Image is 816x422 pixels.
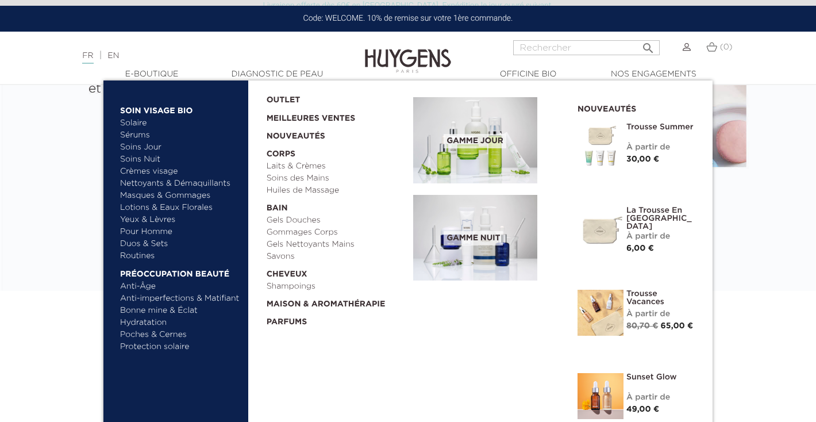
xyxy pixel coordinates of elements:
[720,43,733,51] span: (0)
[267,293,406,310] a: Maison & Aromathérapie
[120,166,240,178] a: Crèmes visage
[413,97,537,183] img: routine_jour_banner.jpg
[626,123,695,131] a: Trousse Summer
[626,141,695,154] div: À partir de
[120,341,240,353] a: Protection solaire
[120,117,240,129] a: Solaire
[626,308,695,320] div: À partir de
[267,143,406,160] a: Corps
[94,68,209,80] a: E-Boutique
[267,227,406,239] a: Gommages Corps
[120,250,240,262] a: Routines
[76,49,331,63] div: |
[267,310,406,328] a: Parfums
[626,290,695,306] a: Trousse Vacances
[578,206,623,252] img: La Trousse en Coton
[107,52,119,60] a: EN
[626,231,695,243] div: À partir de
[267,106,395,125] a: Meilleures Ventes
[120,214,240,226] a: Yeux & Lèvres
[444,231,503,245] span: Gamme nuit
[626,155,659,163] span: 30,00 €
[578,290,623,336] img: La Trousse vacances
[626,392,695,404] div: À partir de
[513,40,660,55] input: Rechercher
[413,195,537,281] img: routine_nuit_banner.jpg
[641,38,655,52] i: 
[578,123,623,169] img: Trousse Summer
[626,405,659,413] span: 49,00 €
[120,141,240,154] a: Soins Jour
[267,172,406,185] a: Soins des Mains
[626,373,695,381] a: Sunset Glow
[638,37,659,52] button: 
[120,329,240,341] a: Poches & Cernes
[120,190,240,202] a: Masques & Gommages
[220,68,334,80] a: Diagnostic de peau
[120,202,240,214] a: Lotions & Eaux Florales
[267,197,406,214] a: Bain
[120,262,240,281] a: Préoccupation beauté
[413,195,560,281] a: Gamme nuit
[120,226,240,238] a: Pour Homme
[120,154,230,166] a: Soins Nuit
[89,381,727,403] h2: OÙ NOUS TROUVER
[82,52,93,64] a: FR
[267,214,406,227] a: Gels Douches
[120,281,240,293] a: Anti-Âge
[626,206,695,231] a: La Trousse en [GEOGRAPHIC_DATA]
[120,293,240,305] a: Anti-imperfections & Matifiant
[120,238,240,250] a: Duos & Sets
[413,97,560,183] a: Gamme jour
[267,185,406,197] a: Huiles de Massage
[267,281,406,293] a: Shampoings
[120,305,240,317] a: Bonne mine & Éclat
[578,373,623,419] img: Sunset glow- un teint éclatant
[471,68,586,80] a: Officine Bio
[120,178,240,190] a: Nettoyants & Démaquillants
[578,101,695,114] h2: Nouveautés
[267,263,406,281] a: Cheveux
[267,239,406,251] a: Gels Nettoyants Mains
[267,160,406,172] a: Laits & Crèmes
[267,125,406,143] a: Nouveautés
[120,129,240,141] a: Sérums
[626,322,658,330] span: 80,70 €
[120,317,240,329] a: Hydratation
[365,30,451,75] img: Huygens
[267,89,395,106] a: OUTLET
[267,251,406,263] a: Savons
[661,322,694,330] span: 65,00 €
[120,99,240,117] a: Soin Visage Bio
[626,244,654,252] span: 6,00 €
[596,68,711,80] a: Nos engagements
[444,134,506,148] span: Gamme jour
